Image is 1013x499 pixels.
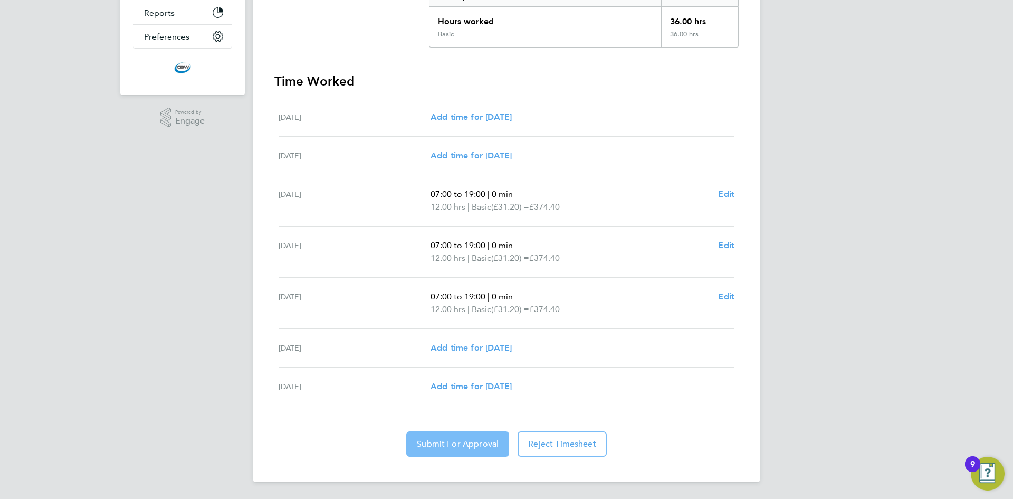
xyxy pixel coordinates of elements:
[431,149,512,162] a: Add time for [DATE]
[406,431,509,457] button: Submit For Approval
[174,59,191,76] img: cbwstaffingsolutions-logo-retina.png
[431,304,465,314] span: 12.00 hrs
[274,73,739,90] h3: Time Worked
[431,150,512,161] span: Add time for [DATE]
[492,240,513,250] span: 0 min
[472,252,491,265] span: Basic
[467,253,470,263] span: |
[491,304,529,314] span: (£31.20) =
[431,202,465,212] span: 12.00 hrs
[971,457,1005,491] button: Open Resource Center, 9 new notifications
[718,188,734,201] a: Edit
[279,111,431,124] div: [DATE]
[431,253,465,263] span: 12.00 hrs
[467,304,470,314] span: |
[417,439,499,449] span: Submit For Approval
[467,202,470,212] span: |
[431,189,485,199] span: 07:00 to 19:00
[472,201,491,213] span: Basic
[529,202,560,212] span: £374.40
[431,381,512,391] span: Add time for [DATE]
[488,240,490,250] span: |
[529,304,560,314] span: £374.40
[144,8,175,18] span: Reports
[431,343,512,353] span: Add time for [DATE]
[431,380,512,393] a: Add time for [DATE]
[718,290,734,303] a: Edit
[279,239,431,265] div: [DATE]
[970,464,975,478] div: 9
[718,240,734,250] span: Edit
[431,240,485,250] span: 07:00 to 19:00
[279,188,431,213] div: [DATE]
[491,202,529,212] span: (£31.20) =
[491,253,529,263] span: (£31.20) =
[160,108,205,128] a: Powered byEngage
[661,7,738,30] div: 36.00 hrs
[144,32,189,42] span: Preferences
[133,1,232,24] button: Reports
[438,30,454,39] div: Basic
[431,291,485,302] span: 07:00 to 19:00
[718,239,734,252] a: Edit
[529,253,560,263] span: £374.40
[431,112,512,122] span: Add time for [DATE]
[472,303,491,316] span: Basic
[279,342,431,354] div: [DATE]
[175,108,205,117] span: Powered by
[492,189,513,199] span: 0 min
[488,291,490,302] span: |
[661,30,738,47] div: 36.00 hrs
[133,59,232,76] a: Go to home page
[431,111,512,124] a: Add time for [DATE]
[528,439,596,449] span: Reject Timesheet
[429,7,661,30] div: Hours worked
[518,431,607,457] button: Reject Timesheet
[133,25,232,48] button: Preferences
[279,380,431,393] div: [DATE]
[279,149,431,162] div: [DATE]
[431,342,512,354] a: Add time for [DATE]
[492,291,513,302] span: 0 min
[175,117,205,126] span: Engage
[279,290,431,316] div: [DATE]
[718,291,734,302] span: Edit
[488,189,490,199] span: |
[718,189,734,199] span: Edit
